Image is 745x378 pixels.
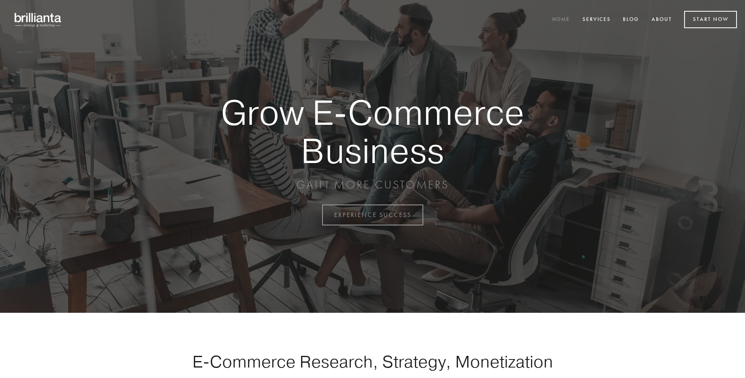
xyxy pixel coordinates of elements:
a: Home [547,13,575,27]
a: EXPERIENCE SUCCESS [322,204,423,225]
a: Services [577,13,616,27]
a: About [646,13,677,27]
a: Blog [618,13,644,27]
strong: Grow E-Commerce Business [193,93,552,169]
p: GAIN MORE CUSTOMERS [193,178,552,192]
img: brillianta - research, strategy, marketing [8,8,69,31]
h1: E-Commerce Research, Strategy, Monetization [167,351,578,372]
a: Start Now [684,11,737,28]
